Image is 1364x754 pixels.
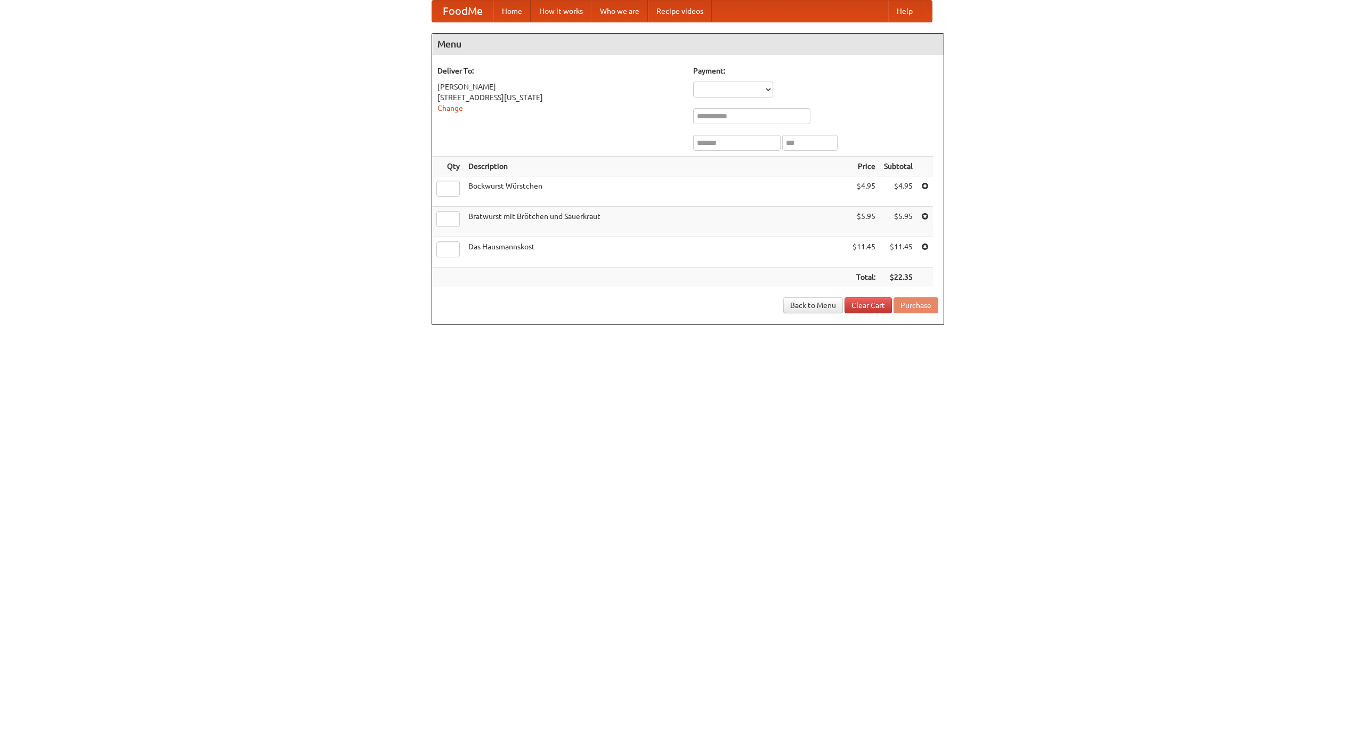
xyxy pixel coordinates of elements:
[432,34,944,55] h4: Menu
[493,1,531,22] a: Home
[531,1,591,22] a: How it works
[848,207,880,237] td: $5.95
[783,297,843,313] a: Back to Menu
[880,207,917,237] td: $5.95
[848,157,880,176] th: Price
[848,176,880,207] td: $4.95
[848,237,880,267] td: $11.45
[432,157,464,176] th: Qty
[591,1,648,22] a: Who we are
[848,267,880,287] th: Total:
[880,157,917,176] th: Subtotal
[437,104,463,112] a: Change
[648,1,712,22] a: Recipe videos
[880,237,917,267] td: $11.45
[693,66,938,76] h5: Payment:
[880,267,917,287] th: $22.35
[464,207,848,237] td: Bratwurst mit Brötchen und Sauerkraut
[432,1,493,22] a: FoodMe
[464,237,848,267] td: Das Hausmannskost
[888,1,921,22] a: Help
[437,92,683,103] div: [STREET_ADDRESS][US_STATE]
[880,176,917,207] td: $4.95
[437,82,683,92] div: [PERSON_NAME]
[845,297,892,313] a: Clear Cart
[894,297,938,313] button: Purchase
[464,157,848,176] th: Description
[464,176,848,207] td: Bockwurst Würstchen
[437,66,683,76] h5: Deliver To:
